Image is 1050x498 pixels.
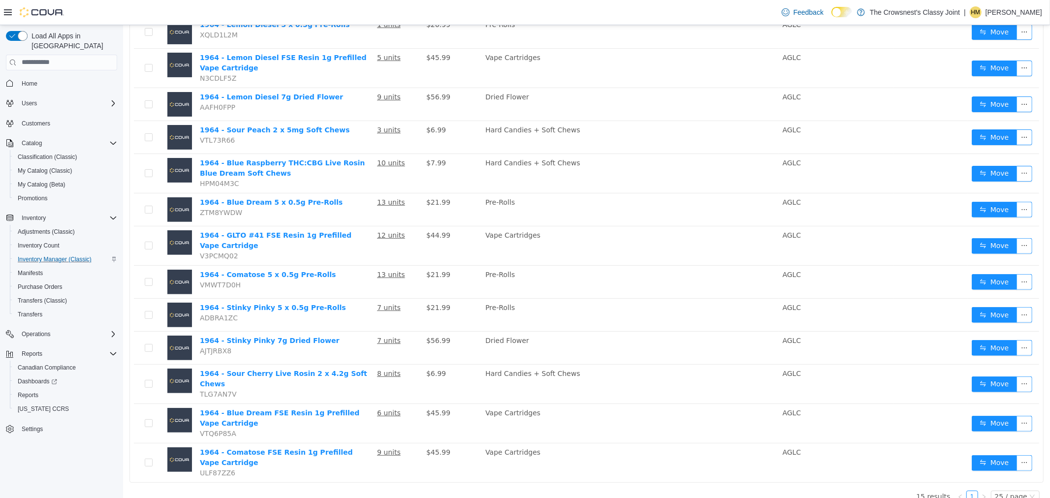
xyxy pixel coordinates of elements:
span: Operations [18,328,117,340]
button: Classification (Classic) [10,150,121,164]
span: Purchase Orders [14,281,117,293]
span: Inventory [22,214,46,222]
td: Vape Cartridges [358,201,656,241]
span: AGLC [660,173,678,181]
a: 1964 - Blue Dream FSE Resin 1g Prefilled Vape Cartridge [77,384,236,402]
span: AJTJRBX8 [77,322,108,330]
button: Inventory Manager (Classic) [10,252,121,266]
a: 1964 - Lemon Diesel 7g Dried Flower [77,68,220,76]
span: Dashboards [18,377,57,385]
span: HPM04M3C [77,155,116,162]
span: Dashboards [14,375,117,387]
td: Hard Candies + Soft Chews [358,129,656,168]
button: Customers [2,116,121,130]
img: 1964 - Lemon Diesel 7g Dried Flower placeholder [44,67,69,92]
span: My Catalog (Classic) [14,165,117,177]
span: Promotions [14,192,117,204]
span: Users [18,97,117,109]
span: ADBRA1ZC [77,289,115,297]
span: $45.99 [303,29,327,36]
a: Feedback [778,2,827,22]
span: HM [971,6,981,18]
i: icon: down [906,468,912,475]
button: Operations [2,327,121,341]
u: 8 units [254,344,278,352]
span: AGLC [660,279,678,286]
span: ZTM8YWDW [77,184,119,191]
a: Classification (Classic) [14,151,81,163]
img: 1964 - Lemon Diesel FSE Resin 1g Prefilled Vape Cartridge placeholder [44,28,69,52]
span: ULF87ZZ6 [77,444,112,452]
button: My Catalog (Beta) [10,178,121,191]
a: Promotions [14,192,52,204]
button: Settings [2,422,121,436]
button: [US_STATE] CCRS [10,402,121,416]
button: Reports [18,348,46,360]
button: Users [2,96,121,110]
div: 25 / page [872,466,904,477]
span: Inventory [18,212,117,224]
a: Transfers (Classic) [14,295,71,307]
span: N3CDLF5Z [77,49,113,57]
img: 1964 - Comatose FSE Resin 1g Prefilled Vape Cartridge placeholder [44,422,69,447]
button: icon: ellipsis [893,430,909,446]
span: $6.99 [303,344,323,352]
i: icon: left [834,469,840,475]
button: Promotions [10,191,121,205]
td: Vape Cartridges [358,379,656,418]
span: AGLC [660,206,678,214]
input: Dark Mode [831,7,852,17]
a: Adjustments (Classic) [14,226,79,238]
button: icon: ellipsis [893,282,909,298]
span: Settings [18,423,117,435]
button: Users [18,97,41,109]
span: Transfers (Classic) [14,295,117,307]
span: Catalog [22,139,42,147]
button: Inventory [18,212,50,224]
span: AGLC [660,311,678,319]
img: 1964 - GLTO #41 FSE Resin 1g Prefilled Vape Cartridge placeholder [44,205,69,230]
a: Reports [14,389,42,401]
span: Reports [18,391,38,399]
span: Reports [18,348,117,360]
button: icon: swapMove [849,315,894,331]
span: AAFH0FPP [77,78,112,86]
a: Home [18,78,41,90]
button: Purchase Orders [10,280,121,294]
u: 13 units [254,246,282,253]
button: icon: ellipsis [893,391,909,406]
a: 1964 - Stinky Pinky 7g Dried Flower [77,311,216,319]
li: Previous Page [831,466,843,477]
span: My Catalog (Beta) [18,181,65,188]
span: AGLC [660,246,678,253]
u: 5 units [254,29,278,36]
button: Catalog [18,137,46,149]
span: AGLC [660,344,678,352]
span: AGLC [660,29,678,36]
button: icon: ellipsis [893,213,909,229]
span: VTL73R66 [77,111,112,119]
span: AGLC [660,68,678,76]
a: Purchase Orders [14,281,66,293]
td: Hard Candies + Soft Chews [358,340,656,379]
span: $45.99 [303,423,327,431]
button: icon: swapMove [849,430,894,446]
span: Classification (Classic) [18,153,77,161]
td: Pre-Rolls [358,274,656,307]
span: Transfers [14,309,117,320]
u: 10 units [254,134,282,142]
span: Inventory Count [14,240,117,251]
span: VTQ6P85A [77,405,113,412]
u: 13 units [254,173,282,181]
span: Washington CCRS [14,403,117,415]
a: 1964 - Sour Cherry Live Rosin 2 x 4.2g Soft Chews [77,344,244,363]
img: 1964 - Sour Cherry Live Rosin 2 x 4.2g Soft Chews placeholder [44,343,69,368]
p: | [964,6,966,18]
button: icon: ellipsis [893,104,909,120]
button: icon: swapMove [849,71,894,87]
button: Reports [2,347,121,361]
td: Pre-Rolls [358,168,656,201]
a: Customers [18,118,54,129]
button: Catalog [2,136,121,150]
span: Customers [18,117,117,129]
